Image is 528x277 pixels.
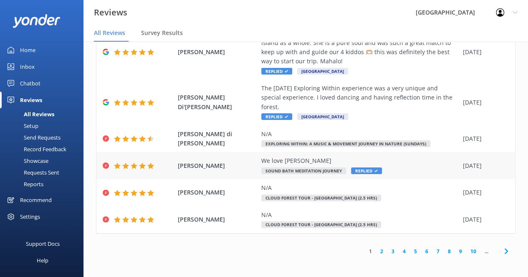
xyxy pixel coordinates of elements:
span: Replied [351,167,382,174]
a: Send Requests [5,132,83,143]
a: Requests Sent [5,167,83,178]
span: [GEOGRAPHIC_DATA] [297,113,348,120]
span: [PERSON_NAME] [178,215,257,224]
div: Home [20,42,35,58]
div: N/A [261,210,459,220]
a: Reports [5,178,83,190]
div: [PERSON_NAME] has so much love for and knowledge about the island as a whole. She is a pure soul ... [261,29,459,66]
a: 1 [365,247,376,255]
div: Send Requests [5,132,61,143]
span: [PERSON_NAME] [178,47,257,57]
div: Reviews [20,92,42,108]
div: Requests Sent [5,167,59,178]
div: We love [PERSON_NAME] [261,156,459,165]
a: 7 [432,247,444,255]
a: 9 [455,247,466,255]
a: 8 [444,247,455,255]
div: [DATE] [463,215,505,224]
span: [PERSON_NAME] di [PERSON_NAME] [178,130,257,148]
span: Sound Bath Meditation Journey [261,167,346,174]
a: 4 [399,247,410,255]
div: Settings [20,208,40,225]
div: Recommend [20,192,52,208]
a: Showcase [5,155,83,167]
a: Setup [5,120,83,132]
span: Replied [261,113,292,120]
div: N/A [261,130,459,139]
div: Setup [5,120,38,132]
a: 6 [421,247,432,255]
span: [PERSON_NAME] Di'[PERSON_NAME] [178,93,257,112]
div: [DATE] [463,161,505,170]
div: Inbox [20,58,35,75]
div: Chatbot [20,75,40,92]
span: [PERSON_NAME] [178,161,257,170]
span: [PERSON_NAME] [178,188,257,197]
h3: Reviews [94,6,127,19]
div: [DATE] [463,98,505,107]
div: [DATE] [463,134,505,143]
span: All Reviews [94,29,125,37]
span: ... [480,247,493,255]
div: All Reviews [5,108,54,120]
div: Showcase [5,155,48,167]
div: [DATE] [463,47,505,57]
div: Help [37,252,48,269]
div: [DATE] [463,188,505,197]
a: 3 [387,247,399,255]
div: N/A [261,183,459,192]
a: 2 [376,247,387,255]
span: Cloud Forest Tour - [GEOGRAPHIC_DATA] (2.5 hrs) [261,221,381,228]
a: 10 [466,247,480,255]
div: Support Docs [26,235,60,252]
div: Reports [5,178,43,190]
span: Cloud Forest Tour - [GEOGRAPHIC_DATA] (2.5 hrs) [261,195,381,201]
span: [GEOGRAPHIC_DATA] [297,68,348,75]
div: The [DATE] Exploring Within experience was a very unique and special experience. I loved dancing ... [261,84,459,112]
span: Survey Results [141,29,183,37]
img: yonder-white-logo.png [13,14,61,28]
a: Record Feedback [5,143,83,155]
a: 5 [410,247,421,255]
span: Exploring Within: A Music & Movement Journey in Nature (Sundays) [261,140,430,147]
div: Record Feedback [5,143,66,155]
span: Replied [261,68,292,75]
a: All Reviews [5,108,83,120]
